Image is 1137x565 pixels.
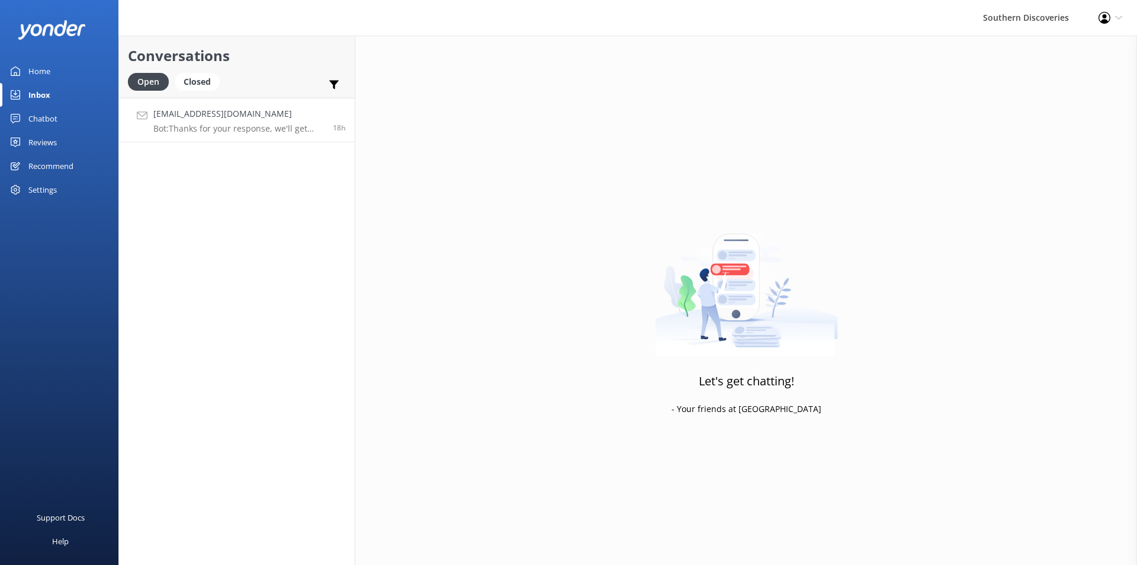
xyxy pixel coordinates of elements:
[128,73,169,91] div: Open
[128,75,175,88] a: Open
[699,372,794,391] h3: Let's get chatting!
[28,107,57,130] div: Chatbot
[28,130,57,154] div: Reviews
[18,20,86,40] img: yonder-white-logo.png
[153,107,324,120] h4: [EMAIL_ADDRESS][DOMAIN_NAME]
[672,403,821,416] p: - Your friends at [GEOGRAPHIC_DATA]
[153,123,324,134] p: Bot: Thanks for your response, we'll get back to you as soon as we can during opening hours.
[175,73,220,91] div: Closed
[28,154,73,178] div: Recommend
[175,75,226,88] a: Closed
[52,529,69,553] div: Help
[28,178,57,202] div: Settings
[37,506,85,529] div: Support Docs
[655,209,838,357] img: artwork of a man stealing a conversation from at giant smartphone
[28,59,50,83] div: Home
[333,123,346,133] span: Oct 03 2025 02:53pm (UTC +13:00) Pacific/Auckland
[28,83,50,107] div: Inbox
[119,98,355,142] a: [EMAIL_ADDRESS][DOMAIN_NAME]Bot:Thanks for your response, we'll get back to you as soon as we can...
[128,44,346,67] h2: Conversations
